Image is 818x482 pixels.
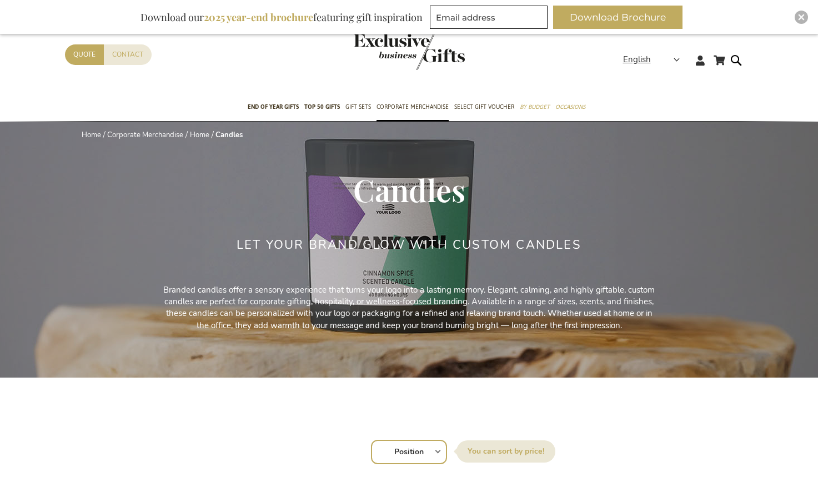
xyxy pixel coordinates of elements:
[237,238,581,252] h2: Let Your Brand Glow with Custom Candles
[430,6,548,29] input: Email address
[430,6,551,32] form: marketing offers and promotions
[104,44,152,65] a: Contact
[107,130,183,140] a: Corporate Merchandise
[204,11,313,24] b: 2025 year-end brochure
[795,11,808,24] div: Close
[190,130,209,140] a: Home
[520,101,550,113] span: By Budget
[623,53,687,66] div: English
[623,53,651,66] span: English
[215,130,243,140] strong: Candles
[345,101,371,113] span: Gift Sets
[354,33,409,70] a: store logo
[82,130,101,140] a: Home
[454,101,514,113] span: Select Gift Voucher
[159,284,659,332] p: Branded candles offer a sensory experience that turns your logo into a lasting memory. Elegant, c...
[304,101,340,113] span: TOP 50 Gifts
[555,101,585,113] span: Occasions
[136,6,428,29] div: Download our featuring gift inspiration
[248,101,299,113] span: End of year gifts
[456,440,555,463] label: Sort By
[354,33,465,70] img: Exclusive Business gifts logo
[798,14,805,21] img: Close
[377,101,449,113] span: Corporate Merchandise
[353,169,465,210] span: Candles
[553,6,682,29] button: Download Brochure
[65,44,104,65] a: Quote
